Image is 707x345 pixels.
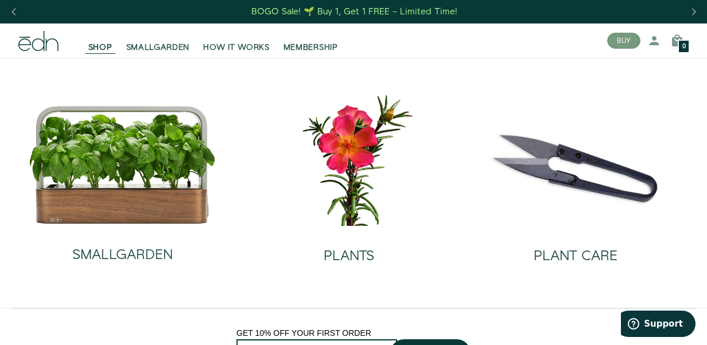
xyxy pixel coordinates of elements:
a: BOGO Sale! 🌱 Buy 1, Get 1 FREE – Limited Time! [251,3,459,21]
a: HOW IT WORKS [196,28,276,53]
iframe: Opens a widget where you can find more information [621,311,696,339]
a: SMALLGARDEN [29,225,216,272]
h2: PLANT CARE [534,249,617,264]
a: PLANTS [245,226,453,273]
span: MEMBERSHIP [283,42,338,53]
span: HOW IT WORKS [203,42,269,53]
span: GET 10% OFF YOUR FIRST ORDER [236,328,371,338]
span: 0 [682,44,686,50]
div: BOGO Sale! 🌱 Buy 1, Get 1 FREE – Limited Time! [251,6,457,18]
a: MEMBERSHIP [277,28,345,53]
span: SMALLGARDEN [126,42,190,53]
a: PLANT CARE [471,226,679,273]
button: BUY [607,33,640,49]
span: SHOP [88,42,112,53]
h2: PLANTS [324,249,374,264]
a: SHOP [81,28,119,53]
h2: SMALLGARDEN [72,248,173,262]
a: SMALLGARDEN [119,28,197,53]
